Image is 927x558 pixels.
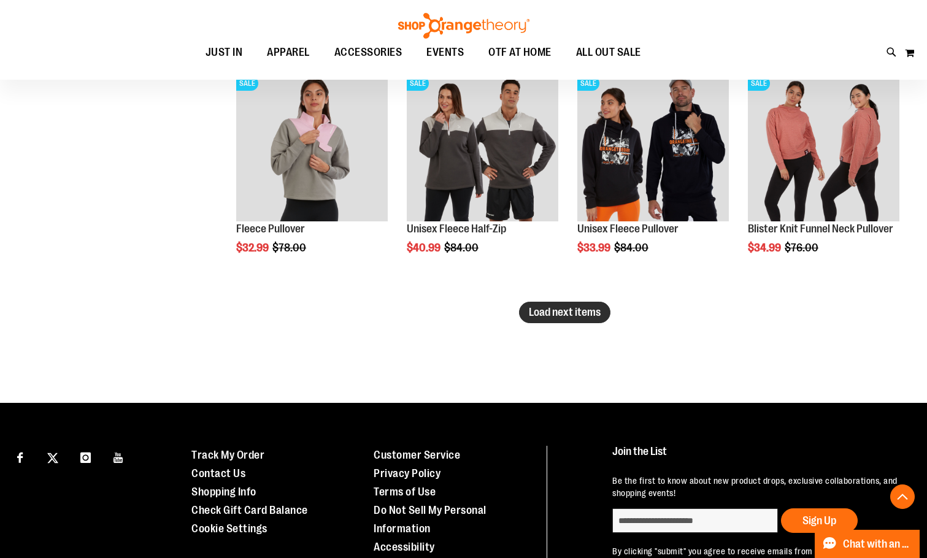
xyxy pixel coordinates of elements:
span: APPAREL [267,39,310,66]
div: product [401,64,564,285]
span: $33.99 [577,242,612,254]
span: JUST IN [206,39,243,66]
button: Chat with an Expert [815,530,920,558]
div: product [571,64,735,285]
a: Unisex Fleece Half-Zip [407,223,506,235]
button: Sign Up [781,508,858,533]
a: Accessibility [374,541,435,553]
button: Back To Top [890,484,915,509]
span: $84.00 [444,242,480,254]
input: enter email [612,508,778,533]
span: SALE [236,76,258,91]
div: product [230,64,394,285]
h4: Join the List [612,446,903,468]
a: Shopping Info [191,486,256,498]
a: Visit our Facebook page [9,446,31,467]
a: Terms of Use [374,486,436,498]
a: Product image for Unisex Fleece Half ZipSALE [407,70,558,223]
span: SALE [407,76,429,91]
span: $76.00 [785,242,820,254]
span: EVENTS [426,39,464,66]
img: Twitter [47,453,58,464]
a: Cookie Settings [191,522,267,535]
a: Blister Knit Funnel Neck Pullover [748,223,893,235]
a: Product image for Blister Knit Funnelneck PulloverSALE [748,70,899,223]
span: Sign Up [802,514,836,527]
a: Track My Order [191,449,264,461]
img: Product image for Unisex Fleece Half Zip [407,70,558,221]
a: Contact Us [191,467,245,480]
span: ACCESSORIES [334,39,402,66]
a: Unisex Fleece Pullover [577,223,679,235]
a: Visit our X page [42,446,64,467]
a: Do Not Sell My Personal Information [374,504,487,535]
a: Privacy Policy [374,467,440,480]
img: Product image for Unisex Fleece Pullover [577,70,729,221]
p: Be the first to know about new product drops, exclusive collaborations, and shopping events! [612,475,903,499]
span: $34.99 [748,242,783,254]
a: Customer Service [374,449,460,461]
span: ALL OUT SALE [576,39,641,66]
a: Fleece Pullover [236,223,305,235]
a: Product image for Unisex Fleece PulloverSALE [577,70,729,223]
span: $78.00 [272,242,308,254]
button: Load next items [519,302,610,323]
a: Visit our Youtube page [108,446,129,467]
span: $40.99 [407,242,442,254]
span: SALE [748,76,770,91]
span: OTF AT HOME [488,39,552,66]
span: $84.00 [614,242,650,254]
span: Chat with an Expert [843,538,912,550]
span: Load next items [529,306,601,318]
a: Check Gift Card Balance [191,504,308,516]
img: Product image for Blister Knit Funnelneck Pullover [748,70,899,221]
img: Product image for Fleece Pullover [236,70,388,221]
div: product [742,64,906,285]
a: Product image for Fleece PulloverSALE [236,70,388,223]
span: SALE [577,76,599,91]
a: Visit our Instagram page [75,446,96,467]
img: Shop Orangetheory [396,13,531,39]
span: $32.99 [236,242,271,254]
